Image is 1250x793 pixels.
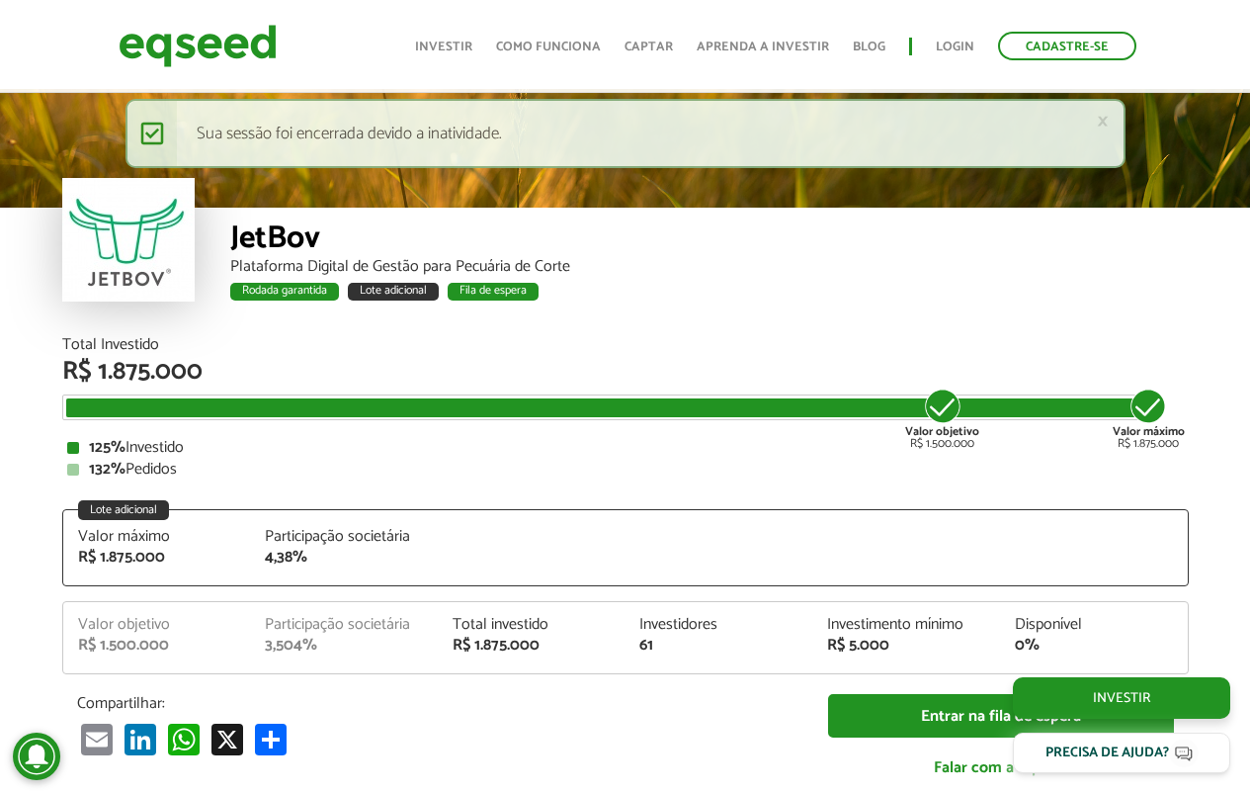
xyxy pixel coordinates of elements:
a: Email [77,723,117,755]
div: Investido [67,440,1184,456]
a: Blog [853,41,885,53]
div: Participação societária [265,529,423,545]
a: Investir [415,41,472,53]
div: Plataforma Digital de Gestão para Pecuária de Corte [230,259,1189,275]
div: Rodada garantida [230,283,339,301]
strong: Valor máximo [1113,422,1185,441]
div: R$ 1.875.000 [453,638,611,654]
a: Como funciona [496,41,601,53]
div: 61 [639,638,797,654]
a: X [208,723,247,755]
div: Investimento mínimo [827,617,985,633]
img: EqSeed [119,20,277,72]
strong: 132% [89,456,125,483]
a: WhatsApp [164,723,204,755]
div: Fila de espera [448,283,539,301]
div: Valor objetivo [78,617,236,633]
div: Total investido [453,617,611,633]
div: 4,38% [265,550,423,566]
strong: 125% [89,434,125,461]
div: R$ 5.000 [827,638,985,654]
div: R$ 1.500.000 [78,638,236,654]
a: Aprenda a investir [697,41,829,53]
a: Entrar na fila de espera [828,694,1174,739]
a: Login [936,41,974,53]
a: Cadastre-se [998,32,1136,60]
div: Sua sessão foi encerrada devido a inatividade. [125,99,1125,168]
p: Compartilhar: [77,694,798,713]
a: Captar [625,41,673,53]
div: 3,504% [265,638,423,654]
div: JetBov [230,222,1189,259]
div: R$ 1.875.000 [1113,387,1185,450]
div: Lote adicional [78,500,169,520]
div: Pedidos [67,462,1184,478]
div: Total Investido [62,337,1189,353]
a: Investir [1013,677,1230,719]
a: Compartilhar [251,723,291,755]
div: Investidores [639,617,797,633]
div: R$ 1.875.000 [78,550,236,566]
div: Participação societária [265,617,423,633]
div: Valor máximo [78,529,236,545]
div: R$ 1.500.000 [905,387,979,450]
div: 0% [1015,638,1173,654]
a: LinkedIn [121,723,160,755]
a: × [1097,111,1109,132]
strong: Valor objetivo [905,422,979,441]
div: R$ 1.875.000 [62,359,1189,385]
div: Disponível [1015,617,1173,633]
a: Falar com a EqSeed [828,748,1174,788]
div: Lote adicional [348,283,439,301]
